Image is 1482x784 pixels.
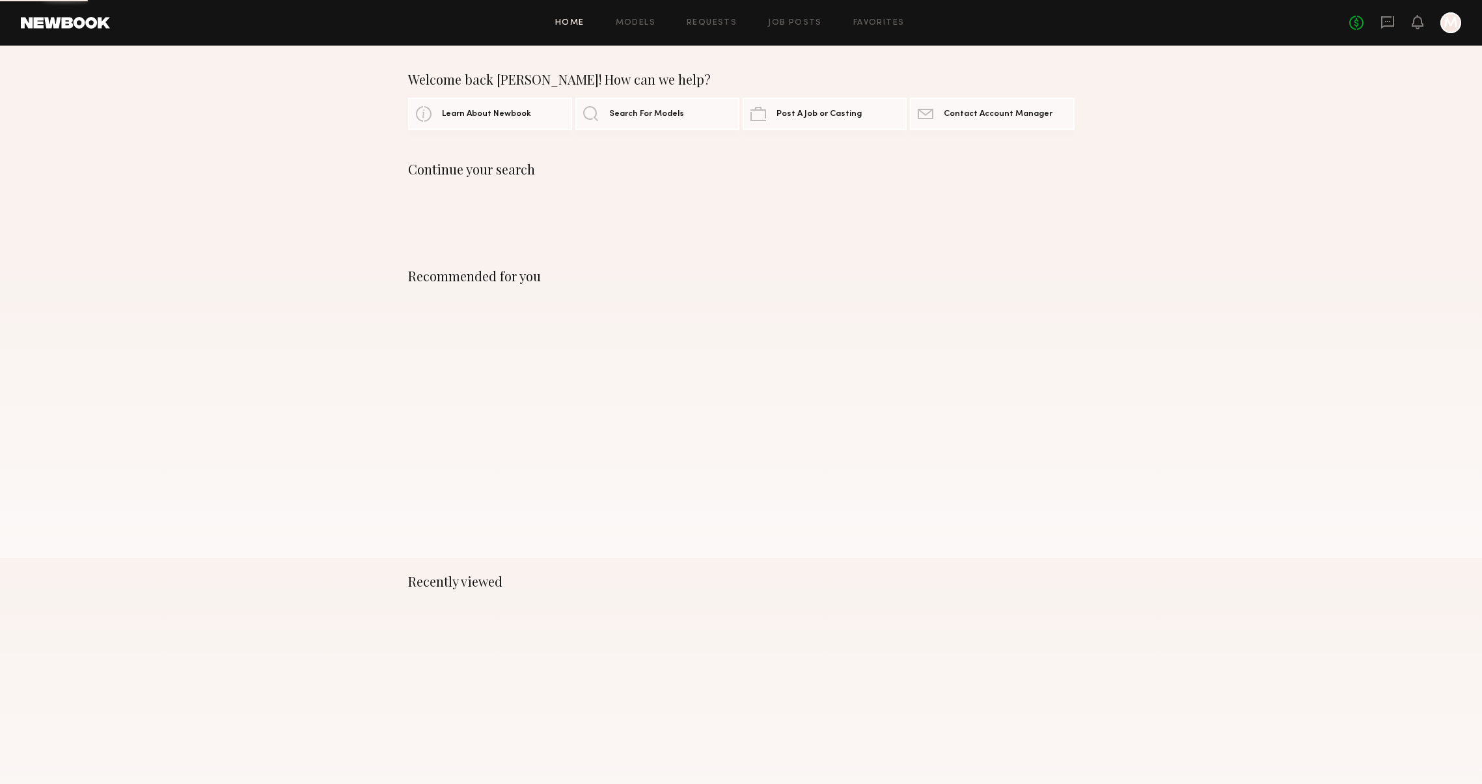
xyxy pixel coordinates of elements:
a: Post A Job or Casting [743,98,907,130]
div: Continue your search [408,161,1075,177]
a: Learn About Newbook [408,98,572,130]
a: Home [555,19,584,27]
span: Learn About Newbook [442,110,531,119]
a: Favorites [853,19,905,27]
a: Models [616,19,655,27]
a: Job Posts [768,19,822,27]
a: Requests [687,19,737,27]
a: Contact Account Manager [910,98,1074,130]
a: M [1440,12,1461,33]
span: Post A Job or Casting [776,110,862,119]
a: Search For Models [575,98,739,130]
div: Recommended for you [408,268,1075,284]
span: Contact Account Manager [944,110,1052,119]
div: Welcome back [PERSON_NAME]! How can we help? [408,72,1075,87]
span: Search For Models [609,110,684,119]
div: Recently viewed [408,574,1075,589]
